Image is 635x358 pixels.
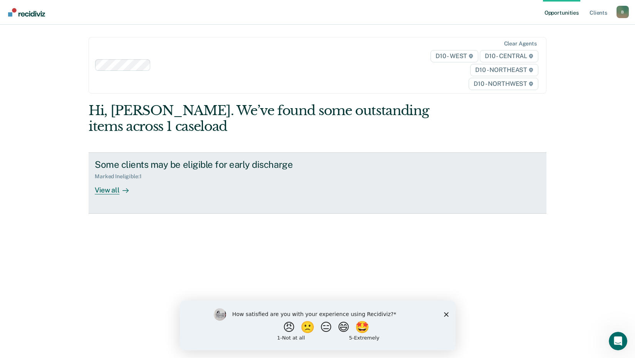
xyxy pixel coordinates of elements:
[95,173,147,180] div: Marked Ineligible : 1
[8,8,45,17] img: Recidiviz
[95,159,365,170] div: Some clients may be eligible for early discharge
[617,6,629,18] button: Profile dropdown button
[180,301,456,350] iframe: Survey by Kim from Recidiviz
[89,103,455,134] div: Hi, [PERSON_NAME]. We’ve found some outstanding items across 1 caseload
[504,40,537,47] div: Clear agents
[470,64,538,76] span: D10 - NORTHEAST
[617,6,629,18] div: B
[89,152,546,213] a: Some clients may be eligible for early dischargeMarked Ineligible:1View all
[469,78,538,90] span: D10 - NORTHWEST
[431,50,478,62] span: D10 - WEST
[95,180,138,195] div: View all
[480,50,538,62] span: D10 - CENTRAL
[609,332,627,350] iframe: Intercom live chat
